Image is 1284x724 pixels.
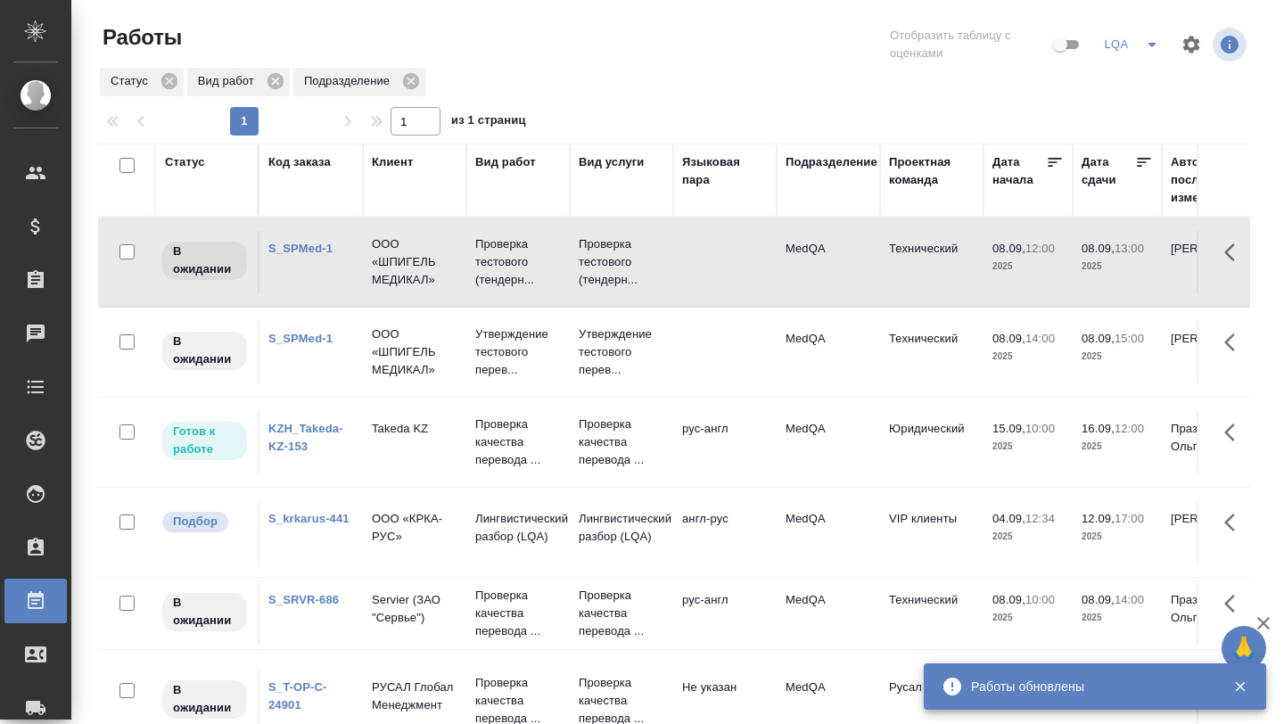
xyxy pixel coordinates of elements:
[1213,28,1250,62] span: Посмотреть информацию
[1162,501,1265,564] td: [PERSON_NAME]
[579,415,664,469] p: Проверка качества перевода ...
[890,27,1049,62] span: Отобразить таблицу с оценками
[786,153,877,171] div: Подразделение
[1115,332,1144,345] p: 15:00
[1025,332,1055,345] p: 14:00
[173,513,218,531] p: Подбор
[1082,609,1153,627] p: 2025
[372,420,457,438] p: Takeda KZ
[268,153,331,171] div: Код заказа
[1082,242,1115,255] p: 08.09,
[579,510,664,546] p: Лингвистический разбор (LQA)
[372,591,457,627] p: Servier (ЗАО "Сервье")
[173,333,236,368] p: В ожидании
[880,231,984,293] td: Технический
[173,423,236,458] p: Готов к работе
[579,153,645,171] div: Вид услуги
[451,110,526,136] span: из 1 страниц
[268,593,339,606] a: S_SRVR-686
[1162,231,1265,293] td: [PERSON_NAME]
[1082,512,1115,525] p: 12.09,
[173,681,236,717] p: В ожидании
[1082,153,1135,189] div: Дата сдачи
[304,72,396,90] p: Подразделение
[579,235,664,289] p: Проверка тестового (тендерн...
[160,591,249,633] div: Исполнитель назначен, приступать к работе пока рано
[160,679,249,720] div: Исполнитель назначен, приступать к работе пока рано
[475,235,561,289] p: Проверка тестового (тендерн...
[1082,258,1153,276] p: 2025
[268,242,333,255] a: S_SPMed-1
[100,68,184,96] div: Статус
[1025,593,1055,606] p: 10:00
[777,582,880,645] td: MedQA
[682,153,768,189] div: Языковая пара
[992,422,1025,435] p: 15.09,
[372,153,413,171] div: Клиент
[992,438,1064,456] p: 2025
[1214,411,1256,454] button: Здесь прячутся важные кнопки
[1214,582,1256,625] button: Здесь прячутся важные кнопки
[673,501,777,564] td: англ-рус
[1171,153,1256,207] div: Автор последнего изменения
[372,235,457,289] p: ООО «ШПИГЕЛЬ МЕДИКАЛ»
[992,153,1046,189] div: Дата начала
[1162,411,1265,473] td: Праздничных Ольга
[173,243,236,278] p: В ожидании
[1170,23,1213,66] span: Настроить таблицу
[992,593,1025,606] p: 08.09,
[1222,679,1258,695] button: Закрыть
[880,321,984,383] td: Технический
[475,415,561,469] p: Проверка качества перевода ...
[268,422,343,453] a: KZH_Takeda-KZ-153
[992,258,1064,276] p: 2025
[992,528,1064,546] p: 2025
[1082,348,1153,366] p: 2025
[475,587,561,640] p: Проверка качества перевода ...
[268,332,333,345] a: S_SPMed-1
[1025,512,1055,525] p: 12:34
[579,587,664,640] p: Проверка качества перевода ...
[992,242,1025,255] p: 08.09,
[1214,321,1256,364] button: Здесь прячутся важные кнопки
[992,609,1064,627] p: 2025
[1115,512,1144,525] p: 17:00
[777,501,880,564] td: MedQA
[1115,242,1144,255] p: 13:00
[268,512,350,525] a: S_krkarus-441
[165,153,205,171] div: Статус
[1115,422,1144,435] p: 12:00
[475,510,561,546] p: Лингвистический разбор (LQA)
[777,321,880,383] td: MedQA
[187,68,290,96] div: Вид работ
[1115,593,1144,606] p: 14:00
[777,411,880,473] td: MedQA
[475,153,536,171] div: Вид работ
[1082,528,1153,546] p: 2025
[1222,626,1266,671] button: 🙏
[160,510,249,534] div: Можно подбирать исполнителей
[992,332,1025,345] p: 08.09,
[880,582,984,645] td: Технический
[1099,30,1170,59] div: split button
[1025,422,1055,435] p: 10:00
[160,330,249,372] div: Исполнитель назначен, приступать к работе пока рано
[1025,242,1055,255] p: 12:00
[1162,321,1265,383] td: [PERSON_NAME]
[777,231,880,293] td: MedQA
[475,325,561,379] p: Утверждение тестового перев...
[1214,231,1256,274] button: Здесь прячутся важные кнопки
[880,501,984,564] td: VIP клиенты
[1082,438,1153,456] p: 2025
[372,679,457,714] p: РУСАЛ Глобал Менеджмент
[673,582,777,645] td: рус-англ
[971,678,1206,695] div: Работы обновлены
[198,72,260,90] p: Вид работ
[673,411,777,473] td: рус-англ
[1082,422,1115,435] p: 16.09,
[880,411,984,473] td: Юридический
[98,23,182,52] span: Работы
[372,325,457,379] p: ООО «ШПИГЕЛЬ МЕДИКАЛ»
[160,420,249,462] div: Исполнитель может приступить к работе
[1082,593,1115,606] p: 08.09,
